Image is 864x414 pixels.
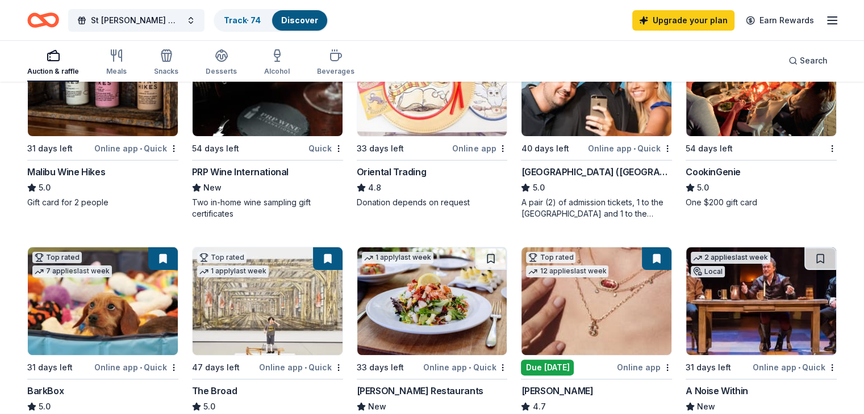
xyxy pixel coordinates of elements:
span: • [798,363,800,372]
button: Snacks [154,44,178,82]
span: New [368,400,386,413]
span: 4.8 [368,181,381,195]
div: 33 days left [357,142,404,155]
img: Image for CookinGenie [686,28,836,136]
div: [PERSON_NAME] Restaurants [357,384,483,398]
button: Meals [106,44,127,82]
span: • [140,144,142,153]
span: • [304,363,307,372]
img: Image for Cameron Mitchell Restaurants [357,247,507,355]
span: Search [800,54,828,67]
a: Track· 74 [224,15,261,25]
button: Beverages [317,44,354,82]
div: CookinGenie [686,165,741,179]
img: Image for The Broad [193,247,343,355]
button: Auction & raffle [27,44,79,82]
a: Discover [281,15,318,25]
a: Image for Oriental TradingTop rated13 applieslast week33 days leftOnline appOriental Trading4.8Do... [357,28,508,208]
div: Top rated [526,252,575,263]
div: 33 days left [357,361,404,374]
div: Online app Quick [423,360,507,374]
span: St [PERSON_NAME] Memorial Golf Tournament [91,14,182,27]
div: 40 days left [521,142,569,155]
div: Alcohol [264,67,290,76]
a: Image for Hollywood Wax Museum (Hollywood)Top rated1 applylast week40 days leftOnline app•Quick[G... [521,28,672,219]
div: Quick [308,141,343,155]
a: Home [27,7,59,33]
div: Malibu Wine Hikes [27,165,105,179]
div: Oriental Trading [357,165,427,179]
div: 47 days left [192,361,240,374]
div: 2 applies last week [691,252,770,264]
div: 31 days left [27,142,73,155]
div: A pair (2) of admission tickets, 1 to the [GEOGRAPHIC_DATA] and 1 to the [GEOGRAPHIC_DATA] [521,197,672,219]
div: [PERSON_NAME] [521,384,593,398]
span: 4.7 [532,400,545,413]
img: Image for A Noise Within [686,247,836,355]
span: New [697,400,715,413]
button: Track· 74Discover [214,9,328,32]
div: Top rated [197,252,247,263]
img: Image for PRP Wine International [193,28,343,136]
a: Earn Rewards [739,10,821,31]
div: 1 apply last week [362,252,433,264]
span: 5.0 [697,181,709,195]
div: Local [691,266,725,277]
div: Online app Quick [94,141,178,155]
div: BarkBox [27,384,64,398]
span: 5.0 [203,400,215,413]
button: St [PERSON_NAME] Memorial Golf Tournament [68,9,204,32]
div: 54 days left [192,142,239,155]
div: Gift card for 2 people [27,197,178,208]
div: [GEOGRAPHIC_DATA] ([GEOGRAPHIC_DATA]) [521,165,672,179]
div: Beverages [317,67,354,76]
div: Two in-home wine sampling gift certificates [192,197,343,219]
div: 7 applies last week [32,265,112,277]
div: Online app Quick [588,141,672,155]
div: A Noise Within [686,384,748,398]
div: The Broad [192,384,237,398]
img: Image for Oriental Trading [357,28,507,136]
img: Image for Hollywood Wax Museum (Hollywood) [521,28,671,136]
div: Snacks [154,67,178,76]
div: 12 applies last week [526,265,608,277]
div: Due [DATE] [521,360,574,375]
button: Desserts [206,44,237,82]
div: Online app Quick [94,360,178,374]
div: 1 apply last week [197,265,269,277]
img: Image for Malibu Wine Hikes [28,28,178,136]
div: 54 days left [686,142,733,155]
button: Search [779,49,837,72]
div: Meals [106,67,127,76]
div: PRP Wine International [192,165,289,179]
div: 31 days left [27,361,73,374]
div: Online app Quick [259,360,343,374]
a: Image for PRP Wine International14 applieslast week54 days leftQuickPRP Wine InternationalNewTwo ... [192,28,343,219]
div: Donation depends on request [357,197,508,208]
div: Online app [452,141,507,155]
span: • [633,144,636,153]
span: 5.0 [532,181,544,195]
span: New [203,181,222,195]
span: • [140,363,142,372]
div: Top rated [32,252,82,263]
div: 31 days left [686,361,731,374]
div: Online app [617,360,672,374]
div: One $200 gift card [686,197,837,208]
img: Image for BarkBox [28,247,178,355]
a: Upgrade your plan [632,10,734,31]
img: Image for Kendra Scott [521,247,671,355]
div: Desserts [206,67,237,76]
button: Alcohol [264,44,290,82]
span: • [469,363,471,372]
a: Image for CookinGenieTop rated21 applieslast week54 days leftCookinGenie5.0One $200 gift card [686,28,837,208]
div: Auction & raffle [27,67,79,76]
div: Online app Quick [753,360,837,374]
span: 5.0 [39,400,51,413]
a: Image for Malibu Wine HikesTop rated1 applylast week31 days leftOnline app•QuickMalibu Wine Hikes... [27,28,178,208]
span: 5.0 [39,181,51,195]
